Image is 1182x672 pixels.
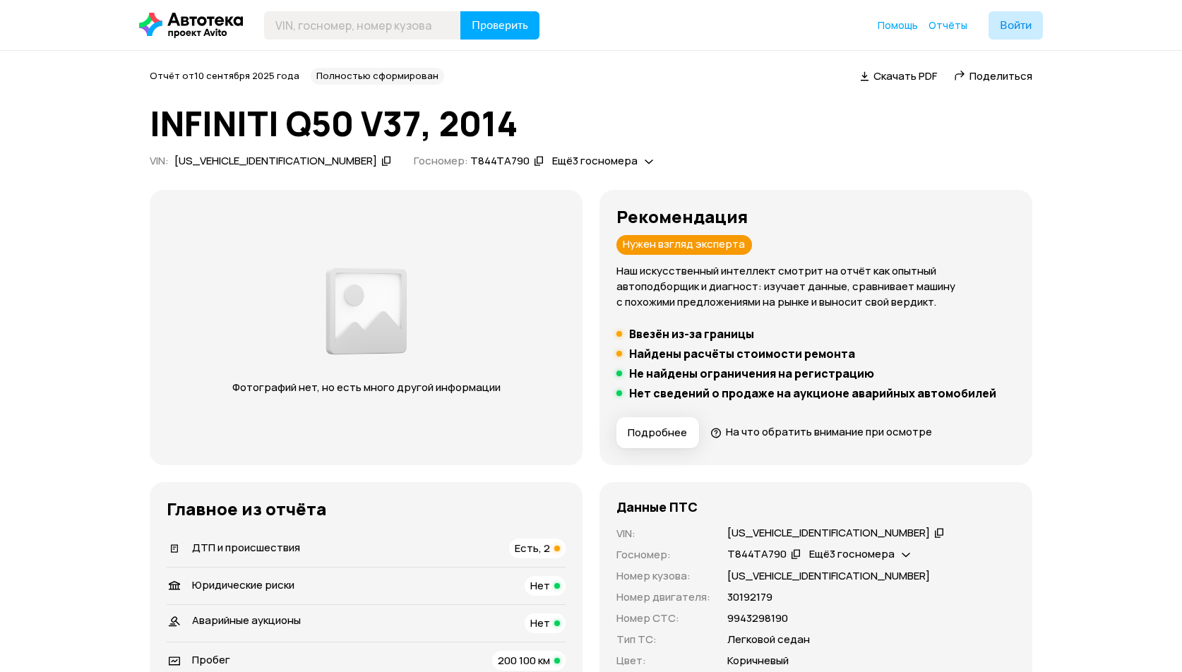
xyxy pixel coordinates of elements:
span: На что обратить внимание при осмотре [726,424,932,439]
div: Нужен взгляд эксперта [616,235,752,255]
p: [US_VEHICLE_IDENTIFICATION_NUMBER] [727,568,930,584]
button: Войти [989,11,1043,40]
span: Нет [530,616,550,630]
h5: Найдены расчёты стоимости ремонта [629,347,855,361]
span: Юридические риски [192,577,294,592]
h5: Не найдены ограничения на регистрацию [629,366,874,380]
input: VIN, госномер, номер кузова [264,11,461,40]
p: VIN : [616,526,710,541]
a: Отчёты [929,18,967,32]
p: 30192179 [727,589,772,605]
div: [US_VEHICLE_IDENTIFICATION_NUMBER] [727,526,930,541]
span: Пробег [192,652,230,667]
p: Госномер : [616,547,710,563]
span: VIN : [150,153,169,168]
span: Есть, 2 [515,541,550,556]
button: Проверить [460,11,539,40]
p: Номер кузова : [616,568,710,584]
p: Цвет : [616,653,710,668]
span: Аварийные аукционы [192,613,301,628]
div: [US_VEHICLE_IDENTIFICATION_NUMBER] [174,154,377,169]
span: Скачать PDF [873,68,937,83]
span: Ещё 3 госномера [552,153,638,168]
span: ДТП и происшествия [192,540,300,555]
h5: Ввезён из-за границы [629,327,754,341]
p: Наш искусственный интеллект смотрит на отчёт как опытный автоподборщик и диагност: изучает данные... [616,263,1015,310]
div: Полностью сформирован [311,68,444,85]
h5: Нет сведений о продаже на аукционе аварийных автомобилей [629,386,996,400]
a: Поделиться [954,68,1032,83]
p: Коричневый [727,653,789,668]
h4: Данные ПТС [616,499,698,515]
h1: INFINITI Q50 V37, 2014 [150,104,1032,143]
h3: Главное из отчёта [167,499,566,519]
button: Подробнее [616,417,699,448]
div: Т844ТА790 [470,154,530,169]
a: На что обратить внимание при осмотре [710,424,932,439]
span: Госномер: [414,153,468,168]
p: Тип ТС : [616,632,710,647]
span: Проверить [472,20,528,31]
span: Поделиться [969,68,1032,83]
img: d89e54fb62fcf1f0.png [322,260,411,363]
div: Т844ТА790 [727,547,787,562]
p: Фотографий нет, но есть много другой информации [218,380,514,395]
h3: Рекомендация [616,207,1015,227]
p: Номер двигателя : [616,589,710,605]
p: Номер СТС : [616,611,710,626]
p: 9943298190 [727,611,788,626]
span: Отчёт от 10 сентября 2025 года [150,69,299,82]
p: Легковой седан [727,632,810,647]
span: Нет [530,578,550,593]
span: Войти [1000,20,1032,31]
span: Подробнее [628,426,687,440]
span: 200 100 км [498,653,550,668]
a: Помощь [878,18,918,32]
span: Ещё 3 госномера [809,546,895,561]
a: Скачать PDF [860,68,937,83]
